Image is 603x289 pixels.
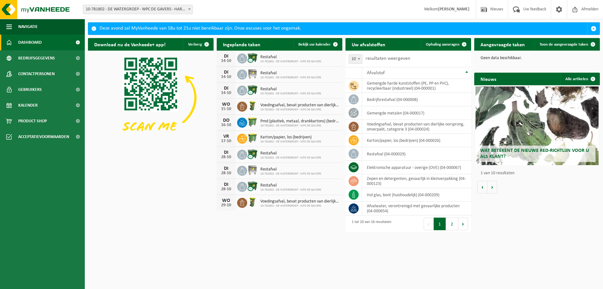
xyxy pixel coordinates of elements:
span: Bekijk uw kalender [298,42,331,47]
button: Verberg [183,38,213,51]
button: Next [458,218,468,230]
img: WB-1100-CU [247,181,258,192]
span: 10-781802 - DE WATERGROEP - WPC DE GAVERS - HARELBEKE [83,5,193,14]
span: 10-781802 - DE WATERGROEP - WPC DE GAVERS [260,188,321,192]
div: 1 tot 10 van 16 resultaten [349,217,391,231]
a: Wat betekent de nieuwe RED-richtlijn voor u als klant? [475,86,599,165]
td: bedrijfsrestafval (04-000008) [362,93,471,106]
img: WB-0060-HPE-GN-50 [247,101,258,111]
span: Gebruikers [18,82,42,97]
span: Ophaling aanvragen [426,42,459,47]
td: restafval (04-000029) [362,147,471,161]
span: Restafval [260,151,321,156]
span: Afvalstof [367,70,385,75]
span: Navigatie [18,19,38,35]
span: Acceptatievoorwaarden [18,129,69,145]
span: 10 [349,54,362,64]
span: 10-781802 - DE WATERGROEP - WPC DE GAVERS [260,140,321,144]
a: Alle artikelen [560,73,599,85]
div: DO [220,118,232,123]
div: DI [220,150,232,155]
span: Restafval [260,55,321,60]
div: 28-10 [220,187,232,192]
h2: Aangevraagde taken [474,38,531,50]
img: Download de VHEPlus App [88,51,214,145]
span: 10-781802 - DE WATERGROEP - WPC DE GAVERS [260,124,339,128]
p: 1 van 10 resultaten [481,171,597,175]
td: zepen en detergenten, gevaarlijk in kleinverpakking (04-000123) [362,174,471,188]
span: Verberg [188,42,202,47]
span: 10-781802 - DE WATERGROEP - WPC DE GAVERS [260,108,339,112]
h2: Nieuws [474,73,503,85]
div: DI [220,70,232,75]
div: WO [220,102,232,107]
span: Toon de aangevraagde taken [540,42,588,47]
span: Pmd (plastiek, metaal, drankkartons) (bedrijven) [260,119,339,124]
div: 16-10 [220,123,232,127]
span: 10-781802 - DE WATERGROEP - WPC DE GAVERS - HARELBEKE [83,5,193,14]
td: gemengde metalen (04-000017) [362,106,471,120]
span: 10-781802 - DE WATERGROEP - WPC DE GAVERS [260,172,321,176]
span: Restafval [260,167,321,172]
img: WB-1100-CU [247,85,258,95]
span: Product Shop [18,113,47,129]
span: Restafval [260,183,321,188]
span: 10-781802 - DE WATERGROEP - WPC DE GAVERS [260,76,321,80]
h2: Uw afvalstoffen [345,38,392,50]
strong: [PERSON_NAME] [438,7,470,12]
span: 10-781802 - DE WATERGROEP - WPC DE GAVERS [260,204,339,208]
img: WB-1100-GAL-GY-01 [247,69,258,79]
a: Bekijk uw kalender [293,38,342,51]
div: Deze avond zal MyVanheede van 18u tot 21u niet bereikbaar zijn. Onze excuses voor het ongemak. [100,23,587,35]
div: 14-10 [220,59,232,63]
button: Vorige [477,181,487,193]
span: Contactpersonen [18,66,55,82]
img: WB-0770-HPE-GN-50 [247,117,258,127]
div: DI [220,166,232,171]
div: WO [220,198,232,203]
div: 29-10 [220,203,232,208]
span: Karton/papier, los (bedrijven) [260,135,321,140]
td: elektronische apparatuur - overige (OVE) (04-000067) [362,161,471,174]
span: 10-781802 - DE WATERGROEP - WPC DE GAVERS [260,92,321,96]
button: 1 [434,218,446,230]
h2: Ingeplande taken [217,38,267,50]
label: resultaten weergeven [366,56,410,61]
td: voedingsafval, bevat producten van dierlijke oorsprong, onverpakt, categorie 3 (04-000024) [362,120,471,134]
img: WB-1100-GAL-GY-01 [247,165,258,175]
img: WB-1100-CU [247,53,258,63]
div: VR [220,134,232,139]
td: hol glas, bont (huishoudelijk) (04-000209) [362,188,471,202]
h2: Download nu de Vanheede+ app! [88,38,172,50]
img: WB-1100-CU [247,149,258,159]
div: 14-10 [220,91,232,95]
img: WB-0770-HPE-GN-51 [247,133,258,143]
span: Restafval [260,71,321,76]
div: 14-10 [220,75,232,79]
td: gemengde harde kunststoffen (PE, PP en PVC), recycleerbaar (industrieel) (04-000001) [362,79,471,93]
span: Voedingsafval, bevat producten van dierlijke oorsprong, onverpakt, categorie 3 [260,199,339,204]
span: Kalender [18,97,38,113]
div: DI [220,182,232,187]
p: Geen data beschikbaar. [481,56,594,60]
span: 10-781802 - DE WATERGROEP - WPC DE GAVERS [260,156,321,160]
div: 28-10 [220,171,232,175]
button: Previous [424,218,434,230]
img: WB-0060-HPE-GN-50 [247,197,258,208]
button: Volgende [487,181,497,193]
span: Dashboard [18,35,42,50]
span: 10 [349,55,362,64]
div: DI [220,54,232,59]
div: 15-10 [220,107,232,111]
span: Restafval [260,87,321,92]
button: 2 [446,218,458,230]
div: 17-10 [220,139,232,143]
td: karton/papier, los (bedrijven) (04-000026) [362,134,471,147]
td: afvalwater, verontreinigd met gevaarlijke producten (04-000654) [362,202,471,215]
span: 10-781802 - DE WATERGROEP - WPC DE GAVERS [260,60,321,64]
span: Wat betekent de nieuwe RED-richtlijn voor u als klant? [480,148,589,159]
div: DI [220,86,232,91]
a: Toon de aangevraagde taken [535,38,599,51]
span: Bedrijfsgegevens [18,50,55,66]
span: Voedingsafval, bevat producten van dierlijke oorsprong, onverpakt, categorie 3 [260,103,339,108]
